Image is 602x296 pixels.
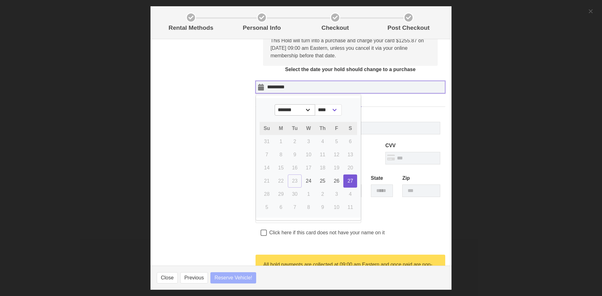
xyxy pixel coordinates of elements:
span: 13 [347,152,353,157]
p: Checkout [301,23,369,33]
span: 10 [306,152,311,157]
span: 30 [292,191,298,197]
span: W [306,126,311,131]
p: Post Checkout [374,23,443,33]
span: 7 [293,205,296,210]
a: 26 [330,174,344,188]
span: 19 [334,165,340,170]
span: 7 [265,152,268,157]
span: F [335,126,338,131]
span: 29 [278,191,284,197]
span: 5 [265,205,268,210]
span: Click here if this card does not have your name on it [267,230,385,236]
span: M [279,126,283,131]
button: Reserve Vehicle! [210,272,256,283]
label: State [371,174,393,182]
span: 31 [264,139,270,144]
span: 9 [293,152,296,157]
span: 4 [321,139,324,144]
button: Previous [180,272,208,283]
span: 4 [349,191,352,197]
p: Rental Methods [159,23,223,33]
span: 28 [264,191,270,197]
span: 5 [335,139,338,144]
span: 3 [307,139,310,144]
button: Close [157,272,178,283]
span: 21 [264,178,270,184]
span: 17 [306,165,311,170]
span: 9 [321,205,324,210]
a: 27 [343,174,357,188]
span: S [349,126,352,131]
span: 18 [320,165,325,170]
span: 14 [264,165,270,170]
span: 24 [306,178,311,184]
p: All hold payments are collected at 09:00 am Eastern and once paid are non-refundable. [263,261,433,276]
span: 25 [320,178,325,184]
span: 6 [280,205,283,210]
span: 3 [335,191,338,197]
label: Zip [402,174,440,182]
span: Reserve Vehicle! [214,274,252,282]
a: 25 [315,174,330,188]
label: CVV [385,142,440,149]
span: 1 [280,139,283,144]
span: 8 [307,205,310,210]
strong: Select the date your hold should change to a purchase [285,67,415,72]
span: 10 [334,205,340,210]
span: 22 [278,178,284,184]
span: 2 [321,191,324,197]
span: 16 [292,165,298,170]
span: 11 [347,205,353,210]
p: Personal Info [228,23,296,33]
span: 8 [280,152,283,157]
span: 15 [278,165,284,170]
span: 6 [349,139,352,144]
a: 24 [302,174,315,188]
span: 27 [347,178,353,184]
span: 20 [347,165,353,170]
span: 12 [334,152,340,157]
span: 11 [320,152,325,157]
span: Su [264,126,270,131]
span: 1 [307,191,310,197]
span: 23 [292,178,298,184]
span: 26 [334,178,340,184]
div: This Hold will turn into a purchase and charge your card $1255.87 on [DATE] 09:00 am Eastern, unl... [263,31,438,66]
span: 2 [293,139,296,144]
span: Tu [292,126,298,131]
span: Th [319,126,326,131]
